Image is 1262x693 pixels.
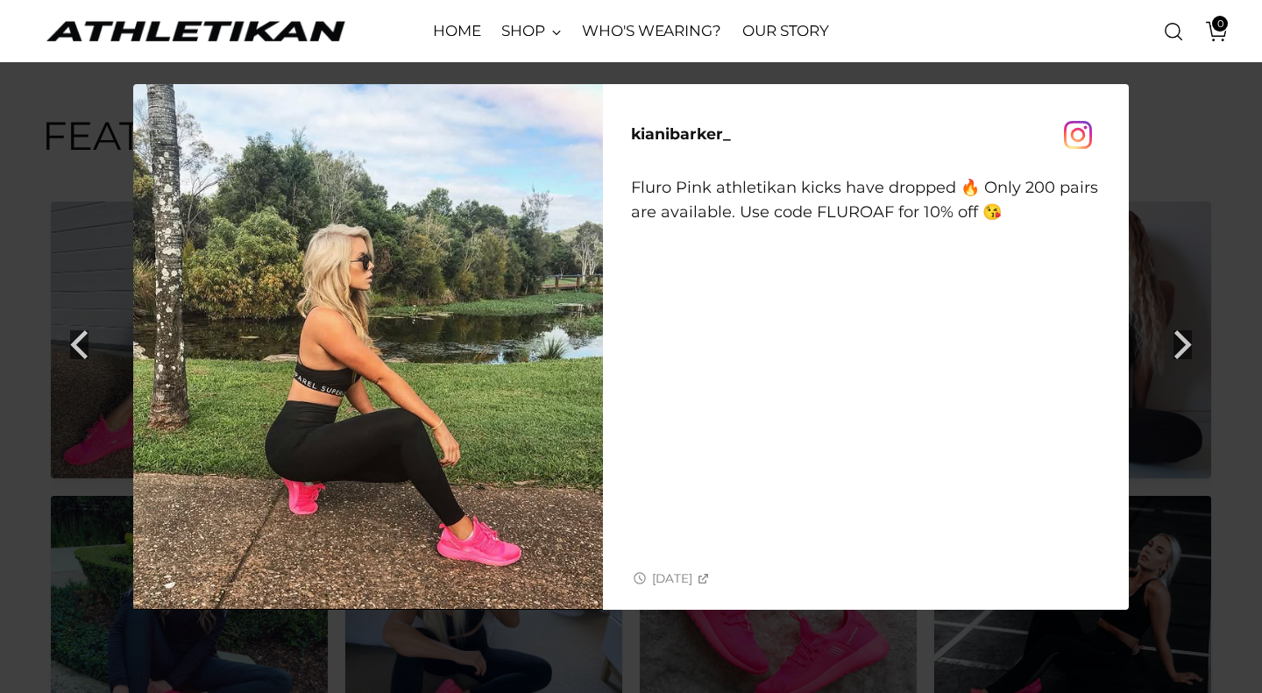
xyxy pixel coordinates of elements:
a: Open cart modal [1193,14,1228,49]
button: Previous [59,291,105,403]
a: OUR STORY [742,12,829,51]
p: Fluro Pink athletikan kicks have dropped 🔥 Only 200 pairs are available. Use code FLUROAF for 10%... [631,175,1101,226]
a: Open search modal [1156,14,1191,49]
a: See original post on Instagram (Opens in a new window) [631,568,711,589]
a: ATHLETIKAN [42,18,349,45]
time: [DATE] [652,570,692,586]
button: Next [1157,291,1203,403]
a: WHO'S WEARING? [582,12,721,51]
a: SHOP [501,12,561,51]
a: HOME [433,12,481,51]
span: 0 [1212,16,1228,32]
